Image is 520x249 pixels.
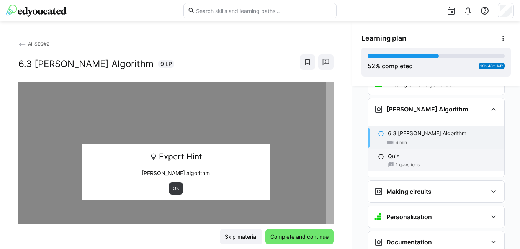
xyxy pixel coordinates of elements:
button: OK [169,182,183,195]
span: Expert Hint [159,149,202,164]
button: Skip material [220,229,262,244]
span: Learning plan [361,34,406,43]
input: Search skills and learning paths… [195,7,332,14]
div: % completed [368,61,413,70]
h3: [PERSON_NAME] Algorithm [386,105,468,113]
span: OK [172,185,180,192]
h2: 6.3 [PERSON_NAME] Algorithm [18,58,154,70]
h3: Documentation [386,238,432,246]
span: 10h 46m left [480,64,503,68]
p: 6.3 [PERSON_NAME] Algorithm [388,129,466,137]
span: Complete and continue [269,233,330,241]
span: 9 min [396,139,407,146]
button: Complete and continue [265,229,334,244]
span: AI-SEQ#2 [28,41,49,47]
span: Skip material [224,233,258,241]
span: 1 questions [396,162,420,168]
h3: Making circuits [386,188,432,195]
p: Quiz [388,152,399,160]
a: AI-SEQ#2 [18,41,49,47]
p: [PERSON_NAME] algorithm [87,169,265,177]
span: 52 [368,62,375,70]
h3: Personalization [386,213,432,221]
span: 9 LP [160,60,172,68]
